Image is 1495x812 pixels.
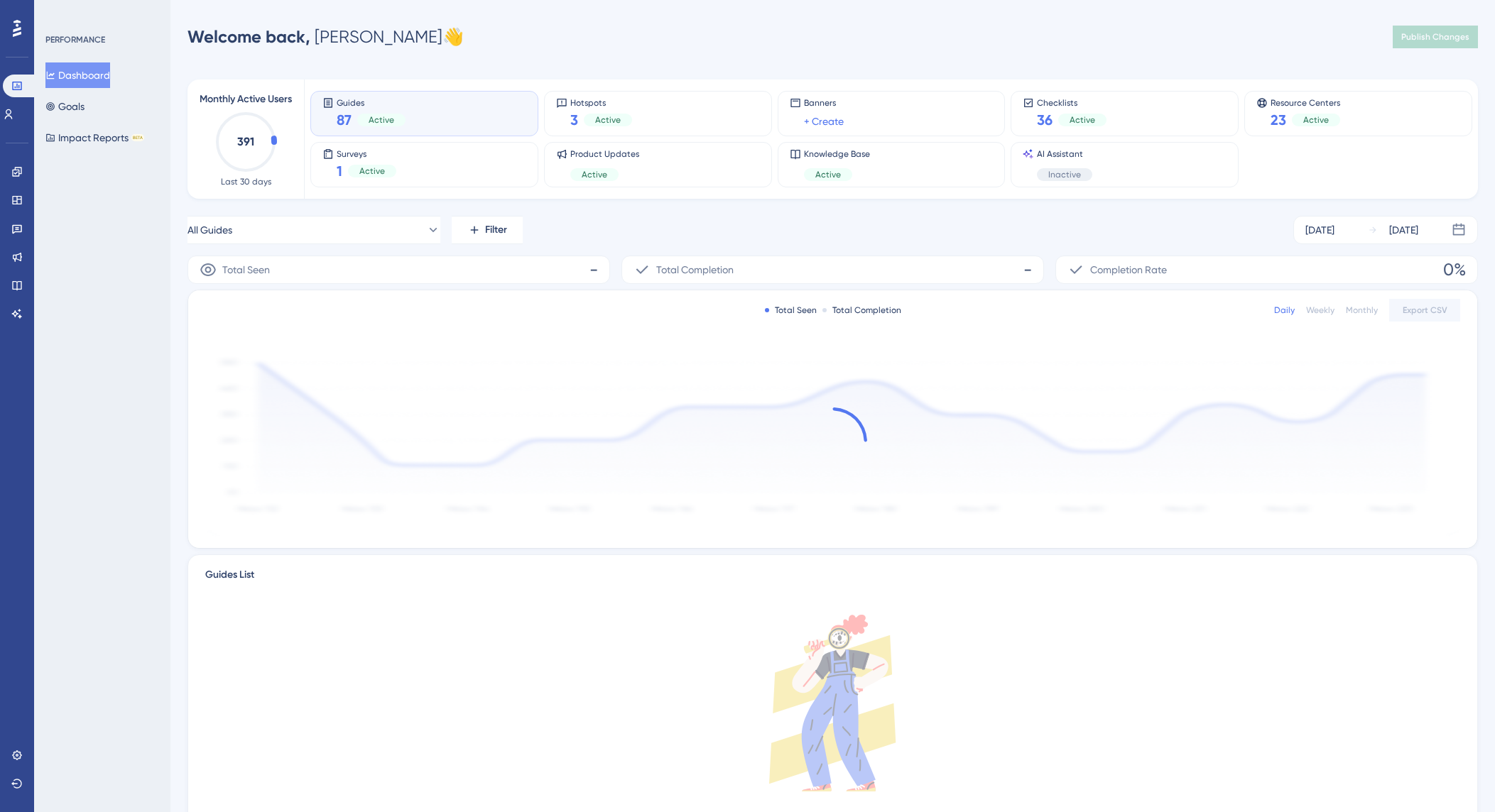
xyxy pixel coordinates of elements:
[45,94,85,119] button: Goals
[822,304,901,316] div: Total Completion
[187,26,464,48] div: [PERSON_NAME] 👋
[337,110,352,130] span: 87
[1023,258,1032,281] span: -
[1271,110,1286,130] span: 23
[1037,97,1107,107] span: Checklists
[187,221,232,238] span: All Guides
[570,148,639,160] span: Product Updates
[45,34,105,45] div: PERFORMANCE
[1389,221,1418,238] div: [DATE]
[337,161,342,181] span: 1
[1443,258,1466,281] span: 0%
[804,148,870,160] span: Knowledge Base
[1271,97,1340,107] span: Resource Centers
[1401,31,1469,43] span: Publish Changes
[359,165,385,177] span: Active
[1070,114,1095,126] span: Active
[1048,169,1081,180] span: Inactive
[595,114,621,126] span: Active
[187,26,310,47] span: Welcome back,
[337,97,406,107] span: Guides
[45,125,144,150] button: Impact ReportsBETA
[570,97,632,107] span: Hotspots
[656,261,734,278] span: Total Completion
[1274,304,1295,316] div: Daily
[1393,26,1478,48] button: Publish Changes
[765,304,817,316] div: Total Seen
[337,148,396,158] span: Surveys
[1346,304,1378,316] div: Monthly
[589,258,598,281] span: -
[1037,148,1092,160] span: AI Assistant
[187,216,440,244] button: All Guides
[369,114,394,126] span: Active
[1037,110,1053,130] span: 36
[570,110,578,130] span: 3
[1303,114,1329,126] span: Active
[221,176,271,187] span: Last 30 days
[237,135,254,148] text: 391
[131,134,144,141] div: BETA
[452,216,523,244] button: Filter
[582,169,607,180] span: Active
[804,97,844,109] span: Banners
[1389,299,1460,322] button: Export CSV
[205,566,254,592] span: Guides List
[1305,221,1334,238] div: [DATE]
[222,261,270,278] span: Total Seen
[1306,304,1334,316] div: Weekly
[815,169,841,180] span: Active
[200,91,292,108] span: Monthly Active Users
[45,62,110,88] button: Dashboard
[1090,261,1167,278] span: Completion Rate
[485,221,507,238] span: Filter
[1403,304,1447,316] span: Export CSV
[804,113,844,130] a: + Create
